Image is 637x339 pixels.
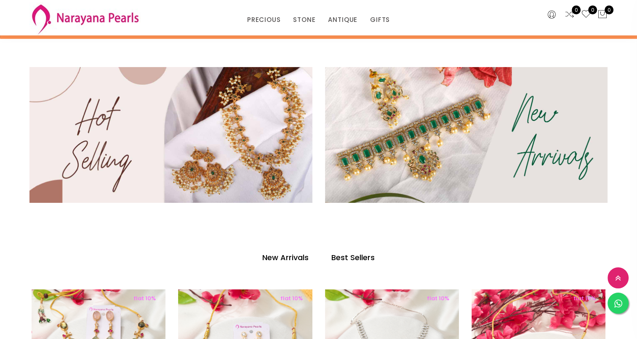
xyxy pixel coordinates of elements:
a: 0 [581,9,591,20]
a: STONE [293,13,315,26]
span: flat 10% [569,294,600,302]
span: 0 [572,5,581,14]
span: 0 [588,5,597,14]
a: PRECIOUS [247,13,280,26]
h4: New Arrivals [262,253,309,263]
a: 0 [565,9,575,20]
a: GIFTS [370,13,390,26]
span: flat 10% [129,294,160,302]
a: ANTIQUE [328,13,357,26]
button: 0 [597,9,608,20]
h4: Best Sellers [331,253,375,263]
span: flat 10% [422,294,454,302]
span: 0 [605,5,613,14]
span: flat 10% [276,294,307,302]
